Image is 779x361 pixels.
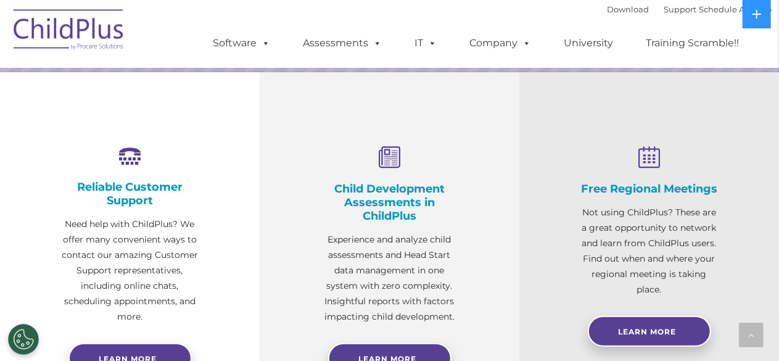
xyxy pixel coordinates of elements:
p: Need help with ChildPlus? We offer many convenient ways to contact our amazing Customer Support r... [62,217,198,325]
a: Assessments [291,31,395,56]
span: Learn More [618,327,676,336]
button: Cookies Settings [8,324,39,355]
a: Support [664,4,697,14]
h4: Child Development Assessments in ChildPlus [321,182,458,223]
a: Download [608,4,649,14]
a: University [552,31,626,56]
span: Last name [171,81,209,91]
a: Training Scramble!! [634,31,752,56]
p: Not using ChildPlus? These are a great opportunity to network and learn from ChildPlus users. Fin... [581,205,717,297]
p: Experience and analyze child assessments and Head Start data management in one system with zero c... [321,232,458,325]
a: Company [458,31,544,56]
a: IT [403,31,450,56]
span: Phone number [171,132,224,141]
a: Learn More [588,316,711,347]
font: | [608,4,772,14]
h4: Reliable Customer Support [62,180,198,207]
img: ChildPlus by Procare Solutions [7,1,131,62]
a: Schedule A Demo [699,4,772,14]
a: Software [201,31,283,56]
h4: Free Regional Meetings [581,182,717,196]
